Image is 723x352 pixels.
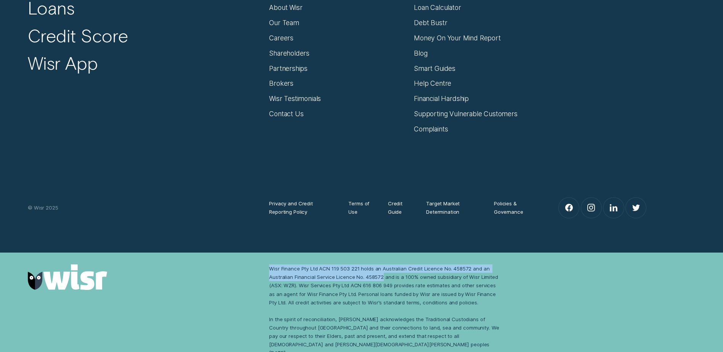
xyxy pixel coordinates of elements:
[269,199,333,216] a: Privacy and Credit Reporting Policy
[414,79,451,88] a: Help Centre
[269,64,308,73] a: Partnerships
[494,199,535,216] a: Policies & Governance
[414,19,447,27] a: Debt Bustr
[269,19,299,27] a: Our Team
[269,3,302,12] a: About Wisr
[269,34,293,42] a: Careers
[28,264,107,290] img: Wisr
[348,199,373,216] a: Terms of Use
[269,49,309,58] a: Shareholders
[414,49,427,58] a: Blog
[426,199,479,216] a: Target Market Determination
[269,79,293,88] a: Brokers
[414,110,518,118] a: Supporting Vulnerable Customers
[603,198,624,218] a: LinkedIn
[24,203,265,212] div: © Wisr 2025
[388,199,411,216] a: Credit Guide
[626,198,646,218] a: Twitter
[414,94,469,103] a: Financial Hardship
[414,64,455,73] a: Smart Guides
[269,110,303,118] a: Contact Us
[581,198,601,218] a: Instagram
[269,94,321,103] a: Wisr Testimonials
[414,125,448,133] a: Complaints
[28,24,128,46] a: Credit Score
[559,198,579,218] a: Facebook
[414,34,501,42] a: Money On Your Mind Report
[414,3,461,12] a: Loan Calculator
[28,52,98,74] a: Wisr App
